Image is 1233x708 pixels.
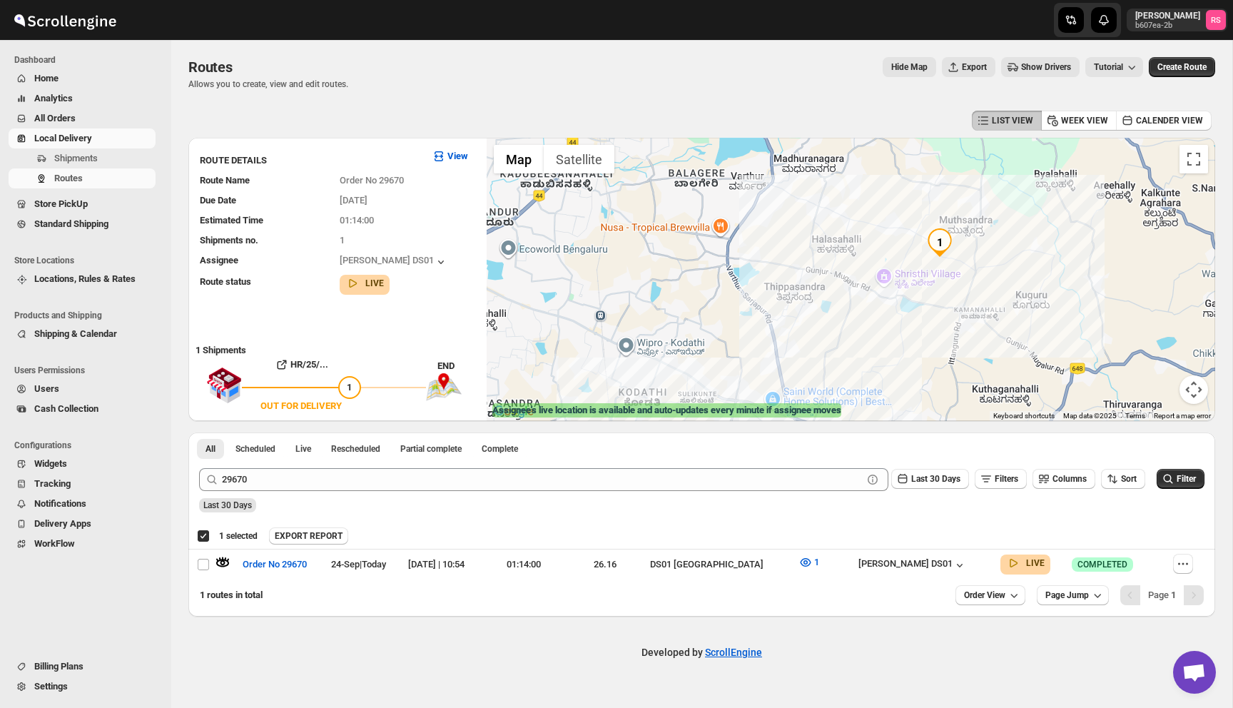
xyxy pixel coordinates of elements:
button: Last 30 Days [891,469,969,489]
h3: ROUTE DETAILS [200,153,420,168]
span: Analytics [34,93,73,103]
img: trip_end.png [426,373,462,400]
span: Cash Collection [34,403,98,414]
span: Columns [1052,474,1087,484]
span: LIST VIEW [992,115,1033,126]
b: 1 [1171,590,1176,600]
button: Filters [975,469,1027,489]
span: Romil Seth [1206,10,1226,30]
button: Tracking [9,474,156,494]
span: Route Name [200,175,250,186]
span: Sort [1121,474,1137,484]
span: Notifications [34,498,86,509]
span: Delivery Apps [34,518,91,529]
p: Developed by [641,645,762,659]
button: Tutorial [1085,57,1143,77]
a: Terms (opens in new tab) [1125,412,1145,420]
span: Configurations [14,440,161,451]
span: Order No 29670 [243,557,307,572]
button: Notifications [9,494,156,514]
span: Hide Map [891,61,928,73]
span: 1 [814,557,819,567]
button: HR/25/... [242,353,361,376]
span: Shipments [54,153,98,163]
button: Map camera controls [1179,375,1208,404]
span: CALENDER VIEW [1136,115,1203,126]
p: [PERSON_NAME] [1135,10,1200,21]
button: CALENDER VIEW [1116,111,1212,131]
button: LIVE [345,276,384,290]
button: All Orders [9,108,156,128]
span: Users [34,383,59,394]
button: Filter [1157,469,1204,489]
span: Dashboard [14,54,161,66]
span: 1 selected [219,530,258,542]
button: Shipments [9,148,156,168]
button: All routes [197,439,224,459]
button: Users [9,379,156,399]
span: WorkFlow [34,538,75,549]
button: Settings [9,677,156,697]
span: Order View [964,590,1005,601]
button: 1 [790,551,828,574]
div: 01:14:00 [487,557,560,572]
button: [PERSON_NAME] DS01 [858,558,967,572]
span: Complete [482,443,518,455]
button: Show satellite imagery [544,145,614,173]
span: Standard Shipping [34,218,108,229]
div: [PERSON_NAME] DS01 [340,255,448,269]
span: Assignee [200,255,238,265]
span: EXPORT REPORT [275,530,342,542]
button: Keyboard shortcuts [993,411,1055,421]
button: Billing Plans [9,657,156,677]
button: Shipping & Calendar [9,324,156,344]
span: Rescheduled [331,443,380,455]
button: Export [942,57,995,77]
span: Widgets [34,458,67,469]
span: Scheduled [235,443,275,455]
span: Page Jump [1045,590,1089,601]
span: Filter [1177,474,1196,484]
div: 1 [925,228,954,257]
button: WEEK VIEW [1041,111,1117,131]
button: User menu [1127,9,1227,31]
button: Sort [1101,469,1145,489]
button: Page Jump [1037,585,1109,605]
button: Columns [1032,469,1095,489]
span: Order No 29670 [340,175,404,186]
span: Local Delivery [34,133,92,143]
img: Google [490,403,537,421]
span: Route status [200,276,251,287]
span: All Orders [34,113,76,123]
button: View [423,145,477,168]
div: OUT FOR DELIVERY [260,399,342,413]
p: b607ea-2b [1135,21,1200,30]
span: Show Drivers [1021,61,1071,73]
button: Home [9,69,156,88]
b: LIVE [1026,558,1045,568]
button: Widgets [9,454,156,474]
span: Locations, Rules & Rates [34,273,136,284]
span: Due Date [200,195,236,206]
span: Filters [995,474,1018,484]
b: View [447,151,468,161]
button: LIVE [1006,556,1045,570]
span: Billing Plans [34,661,83,672]
div: END [437,359,479,373]
span: Tracking [34,478,71,489]
button: Locations, Rules & Rates [9,269,156,289]
button: Order View [955,585,1025,605]
span: Last 30 Days [203,500,252,510]
span: Store PickUp [34,198,88,209]
button: EXPORT REPORT [269,527,348,545]
span: COMPLETED [1077,559,1127,570]
span: Live [295,443,311,455]
span: Shipping & Calendar [34,328,117,339]
span: 1 [347,382,352,393]
nav: Pagination [1120,585,1204,605]
div: Open chat [1173,651,1216,694]
b: HR/25/... [290,359,328,370]
span: 1 [340,235,345,246]
button: Show Drivers [1001,57,1080,77]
